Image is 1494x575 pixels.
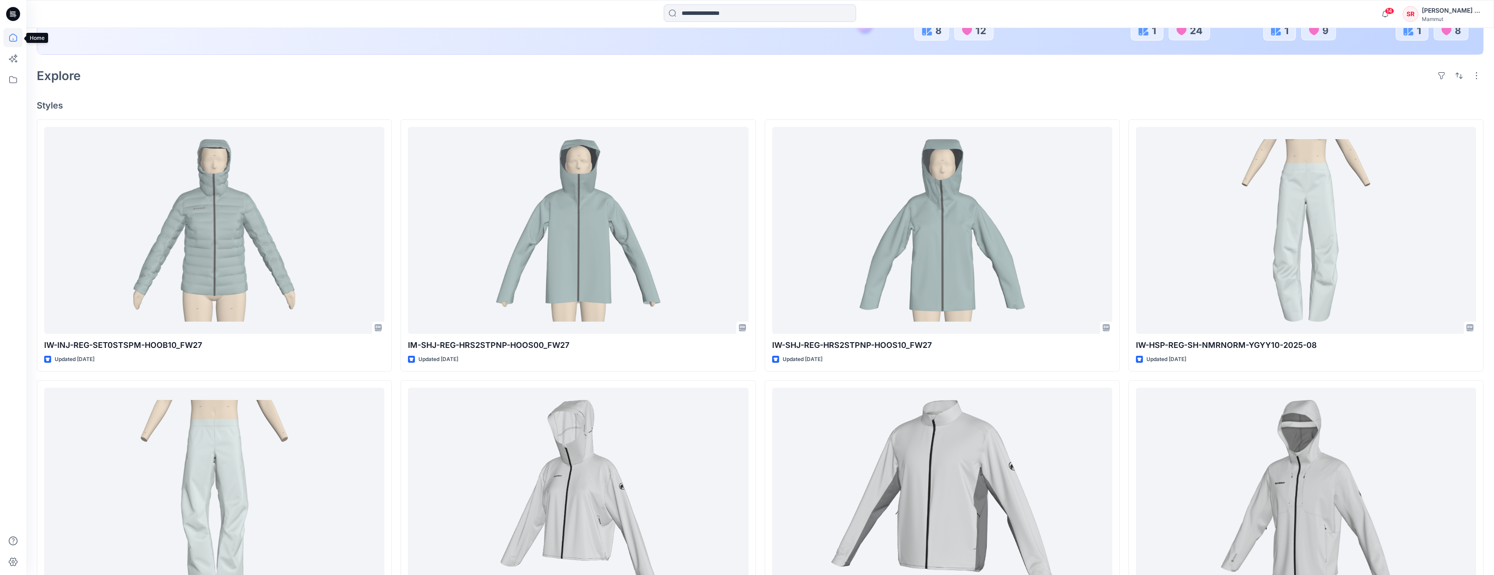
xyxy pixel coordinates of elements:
[408,339,748,351] p: IM-SHJ-REG-HRS2STPNP-HOOS00_FW27
[418,355,458,364] p: Updated [DATE]
[1136,339,1476,351] p: IW-HSP-REG-SH-NMRNORM-YGYY10-2025-08
[783,355,822,364] p: Updated [DATE]
[1403,6,1418,22] div: SR
[1136,127,1476,334] a: IW-HSP-REG-SH-NMRNORM-YGYY10-2025-08
[1422,5,1483,16] div: [PERSON_NAME] Ripegutu
[408,127,748,334] a: IM-SHJ-REG-HRS2STPNP-HOOS00_FW27
[44,339,384,351] p: IW-INJ-REG-SET0STSPM-HOOB10_FW27
[772,339,1112,351] p: IW-SHJ-REG-HRS2STPNP-HOOS10_FW27
[1422,16,1483,22] div: Mammut
[1146,355,1186,364] p: Updated [DATE]
[44,127,384,334] a: IW-INJ-REG-SET0STSPM-HOOB10_FW27
[37,69,81,83] h2: Explore
[772,127,1112,334] a: IW-SHJ-REG-HRS2STPNP-HOOS10_FW27
[37,100,1484,111] h4: Styles
[55,355,94,364] p: Updated [DATE]
[1385,7,1394,14] span: 14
